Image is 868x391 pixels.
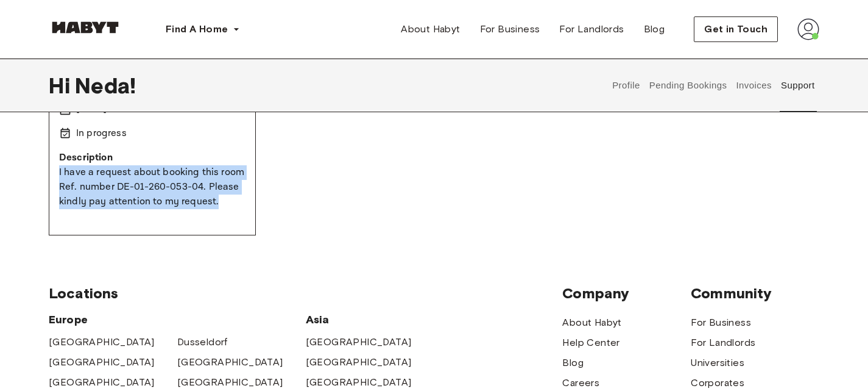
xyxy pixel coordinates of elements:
[75,73,136,98] span: Neda !
[644,22,665,37] span: Blog
[691,335,755,350] a: For Landlords
[480,22,540,37] span: For Business
[562,376,599,390] a: Careers
[691,315,751,330] a: For Business
[735,59,773,112] button: Invoices
[156,17,250,41] button: Find A Home
[562,284,691,303] span: Company
[562,356,584,370] a: Blog
[691,376,744,390] a: Corporates
[691,284,819,303] span: Community
[306,355,412,370] a: [GEOGRAPHIC_DATA]
[306,335,412,350] a: [GEOGRAPHIC_DATA]
[401,22,460,37] span: About Habyt
[694,16,778,42] button: Get in Touch
[470,17,550,41] a: For Business
[177,335,228,350] a: Dusseldorf
[634,17,675,41] a: Blog
[647,59,729,112] button: Pending Bookings
[608,59,819,112] div: user profile tabs
[49,21,122,34] img: Habyt
[797,18,819,40] img: avatar
[306,375,412,390] a: [GEOGRAPHIC_DATA]
[177,375,283,390] a: [GEOGRAPHIC_DATA]
[177,355,283,370] a: [GEOGRAPHIC_DATA]
[779,59,816,112] button: Support
[49,284,562,303] span: Locations
[59,165,245,209] p: I have a request about booking this room Ref. number DE-01-260-053-04. Please kindly pay attentio...
[704,22,767,37] span: Get in Touch
[691,356,744,370] a: Universities
[611,59,642,112] button: Profile
[562,335,619,350] a: Help Center
[49,312,306,327] span: Europe
[49,355,155,370] a: [GEOGRAPHIC_DATA]
[391,17,470,41] a: About Habyt
[76,126,127,141] p: In progress
[59,151,245,165] p: Description
[49,375,155,390] a: [GEOGRAPHIC_DATA]
[49,335,155,350] a: [GEOGRAPHIC_DATA]
[166,22,228,37] span: Find A Home
[562,315,621,330] a: About Habyt
[549,17,633,41] a: For Landlords
[559,22,624,37] span: For Landlords
[306,312,434,327] span: Asia
[49,73,75,98] span: Hi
